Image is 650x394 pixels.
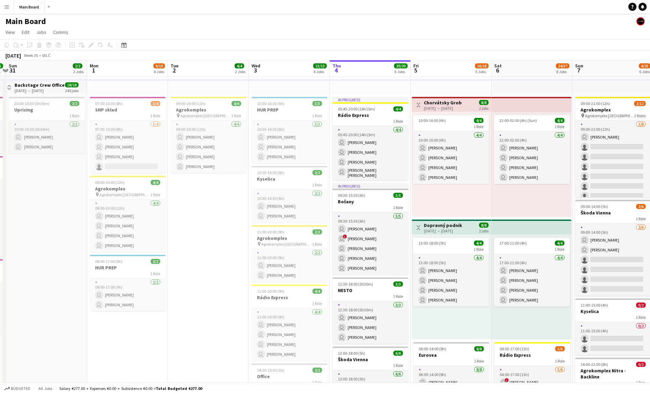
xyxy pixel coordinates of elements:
app-card-role: 4/417:00-21:00 (4h) [PERSON_NAME] [PERSON_NAME] [PERSON_NAME] [PERSON_NAME] [494,254,570,307]
span: 1 Role [555,247,564,252]
app-card-role: 2/210:00-15:30 (5h30m) [PERSON_NAME] [PERSON_NAME] [9,121,85,153]
span: 1 Role [150,192,160,197]
span: 09:00-21:00 (12h) [581,101,610,106]
span: Agrokomplex [GEOGRAPHIC_DATA] [100,192,150,197]
app-card-role: 2/210:30-16:30 (6h) [PERSON_NAME] [PERSON_NAME] [252,190,327,223]
span: 07:00-15:00 (8h) [95,101,123,106]
div: 10:30-16:30 (6h)2/2Kyselica1 Role2/210:30-16:30 (6h) [PERSON_NAME] [PERSON_NAME] [252,166,327,223]
span: 10:00-15:30 (5h30m) [14,101,49,106]
span: 2/6 [636,204,646,209]
div: 6 Jobs [394,69,407,74]
span: 2 Roles [634,113,646,118]
span: 7 [574,66,583,74]
div: 2 Jobs [73,69,84,74]
app-card-role: 4/411:00-20:00 (9h) [PERSON_NAME] [PERSON_NAME] [PERSON_NAME] [PERSON_NAME] [252,308,327,361]
div: 2 jobs [479,105,489,111]
div: 11:00-20:00 (9h)4/4Rádio Express1 Role4/411:00-20:00 (9h) [PERSON_NAME] [PERSON_NAME] [PERSON_NAM... [252,285,327,361]
app-job-card: 10:00-16:00 (6h)4/41 Role4/410:00-16:00 (6h) [PERSON_NAME] [PERSON_NAME] [PERSON_NAME] [PERSON_NAME] [413,115,489,184]
h3: Agrokomplex [90,186,166,192]
span: 4/4 [474,118,483,123]
span: 4/4 [151,180,160,185]
span: 1 Role [636,315,646,320]
span: 1 Role [393,363,403,368]
h3: Škoda Vienna [332,356,408,362]
span: Thu [332,63,341,69]
span: Fri [413,63,419,69]
div: SELČ [42,53,50,58]
span: 4 [331,66,341,74]
span: 8/8 [474,346,484,351]
span: Wed [252,63,260,69]
span: 3 [251,66,260,74]
h3: Eurovea [413,352,489,358]
span: 1 Role [312,182,322,187]
span: Jobs [36,29,46,35]
span: Mon [90,63,99,69]
h3: SNP sklad [90,107,166,113]
span: 4/4 [235,63,244,68]
span: 4/4 [393,106,403,111]
button: Budgeted [3,385,31,392]
span: 11:00-20:00 (9h) [257,229,284,234]
span: Tue [171,63,178,69]
span: ! [343,234,347,239]
div: [DATE] → [DATE] [424,228,462,233]
app-job-card: 17:00-21:00 (4h)4/41 Role4/417:00-21:00 (4h) [PERSON_NAME] [PERSON_NAME] [PERSON_NAME] [PERSON_NAME] [494,238,570,307]
h3: Dopravný podnik [424,222,462,228]
span: ! [505,378,509,382]
span: 1 Role [393,119,403,124]
app-job-card: 12:30-18:00 (5h30m)3/3NESTO1 Role3/312:30-18:00 (5h30m) [PERSON_NAME] [PERSON_NAME] [PERSON_NAME] [332,277,408,344]
span: 4/4 [474,241,483,246]
span: 2/2 [312,229,322,234]
span: 2/2 [73,63,82,68]
div: 22:00-02:00 (4h) (Sun)4/41 Role4/422:00-02:00 (4h) [PERSON_NAME] [PERSON_NAME] [PERSON_NAME] [PER... [494,115,570,184]
app-job-card: 11:00-20:00 (9h)2/2Agrokomplex Agrokomplex [GEOGRAPHIC_DATA]1 Role2/211:00-20:00 (9h) [PERSON_NAM... [252,225,327,282]
app-card-role: 4/408:00-20:00 (12h) [PERSON_NAME] [PERSON_NAME] [PERSON_NAME] [PERSON_NAME] [90,200,166,252]
app-job-card: 09:00-20:00 (11h)4/4Agrokomplex Agrokomplex [GEOGRAPHIC_DATA]1 Role4/409:00-20:00 (11h) [PERSON_N... [171,97,246,173]
a: Edit [19,28,32,37]
app-job-card: 13:00-18:00 (5h)4/41 Role4/413:00-18:00 (5h) [PERSON_NAME] [PERSON_NAME] [PERSON_NAME] [PERSON_NAME] [413,238,489,307]
button: Main Board [14,0,45,14]
span: 16/18 [475,63,489,68]
div: In progress09:30-15:30 (6h)5/5Bošany1 Role5/509:30-15:30 (6h) [PERSON_NAME] ![PERSON_NAME] [PERSO... [332,183,408,275]
span: 14:00-22:00 (8h) [581,362,608,367]
app-job-card: 10:00-15:30 (5h30m)2/2Uprising1 Role2/210:00-15:30 (5h30m) [PERSON_NAME] [PERSON_NAME] [9,97,85,153]
span: 04:00-17:00 (13h) [500,346,529,351]
span: 2 [170,66,178,74]
span: 2/2 [70,101,79,106]
span: 11:00-20:00 (9h) [257,289,284,294]
div: [DATE] [5,52,21,59]
a: View [3,28,18,37]
app-job-card: 08:00-20:00 (12h)4/4Agrokomplex Agrokomplex [GEOGRAPHIC_DATA]1 Role4/408:00-20:00 (12h) [PERSON_N... [90,176,166,252]
span: 4/4 [312,289,322,294]
app-card-role: 5/509:30-15:30 (6h) [PERSON_NAME] ![PERSON_NAME] [PERSON_NAME] [PERSON_NAME] [PERSON_NAME] [332,212,408,275]
div: [DATE] → [DATE] [424,106,462,111]
span: 8/8 [479,100,489,105]
app-job-card: In progress05:45-20:00 (14h15m)4/4Rádio Express1 Role4/405:45-20:00 (14h15m) [PERSON_NAME] [PERSO... [332,97,408,181]
span: 1 Role [312,113,322,118]
span: 2/2 [312,368,322,373]
h3: Rádio Express [494,352,570,358]
span: 0/2 [636,303,646,308]
app-card-role: 3/310:30-16:30 (6h) [PERSON_NAME] [PERSON_NAME] [PERSON_NAME] [252,121,327,163]
span: All jobs [37,386,53,391]
app-card-role: 4/405:45-20:00 (14h15m) [PERSON_NAME] [PERSON_NAME] [PERSON_NAME] [PERSON_NAME] [PERSON_NAME] [332,126,408,181]
span: 06:00-14:00 (8h) [419,346,446,351]
h3: Agrokomplex [252,235,327,241]
span: Agrokomplex [GEOGRAPHIC_DATA] [585,113,634,118]
span: 1 Role [312,380,322,385]
span: 1 Role [474,124,483,129]
app-card-role: 2/211:00-20:00 (9h) [PERSON_NAME] [PERSON_NAME] [252,249,327,282]
span: 3/3 [393,282,403,287]
span: 5/6 [555,346,565,351]
a: Jobs [34,28,49,37]
span: 20/20 [394,63,408,68]
div: Salary €277.00 + Expenses €0.00 + Subsistence €0.00 = [59,386,202,391]
span: 22:00-02:00 (4h) (Sun) [499,118,537,123]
